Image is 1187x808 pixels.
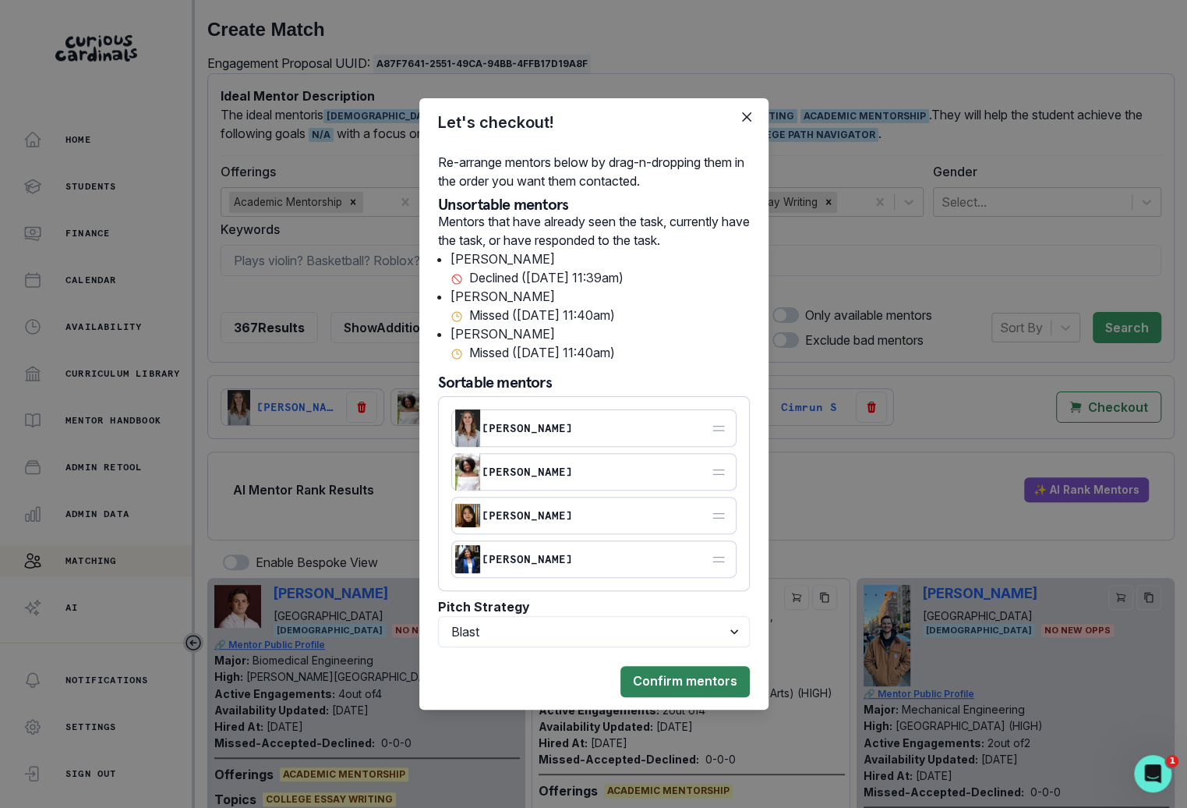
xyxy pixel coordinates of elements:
li: [PERSON_NAME] [450,324,750,362]
img: Picture of Ericka Familia [455,453,480,491]
span: 1 [1166,755,1178,767]
button: Close [734,105,759,129]
iframe: Intercom live chat [1134,755,1171,792]
img: Picture of Cimrun Srivastava [455,545,480,573]
p: Sortable mentors [438,374,750,396]
p: [PERSON_NAME] [482,466,573,478]
li: [PERSON_NAME] [450,250,750,287]
div: Picture of Cimrun Srivastava[PERSON_NAME] [451,540,737,578]
p: Re-arrange mentors below by drag-n-dropping them in the order you want them contacted. [438,153,750,197]
li: Missed ( [DATE] 11:40am ) [450,306,750,324]
p: Mentors that have already seen the task, currently have the task, or have responded to the task. [438,212,750,250]
div: Picture of Ursula Horn[PERSON_NAME] [451,409,737,447]
img: Picture of Ursula Horn [455,409,480,447]
p: Pitch Strategy [438,597,750,616]
div: Picture of Joanne Wu[PERSON_NAME] [451,497,737,534]
div: Picture of Ericka Familia[PERSON_NAME] [451,453,737,491]
p: [PERSON_NAME] [482,509,573,522]
li: Declined ( [DATE] 11:39am ) [450,268,750,287]
img: Picture of Joanne Wu [455,504,480,528]
p: [PERSON_NAME] [482,553,573,565]
p: Unsortable mentors [438,197,750,212]
button: Confirm mentors [620,666,750,697]
li: Missed ( [DATE] 11:40am ) [450,343,750,362]
p: [PERSON_NAME] [482,422,573,434]
header: Let's checkout! [419,98,768,147]
li: [PERSON_NAME] [450,287,750,324]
